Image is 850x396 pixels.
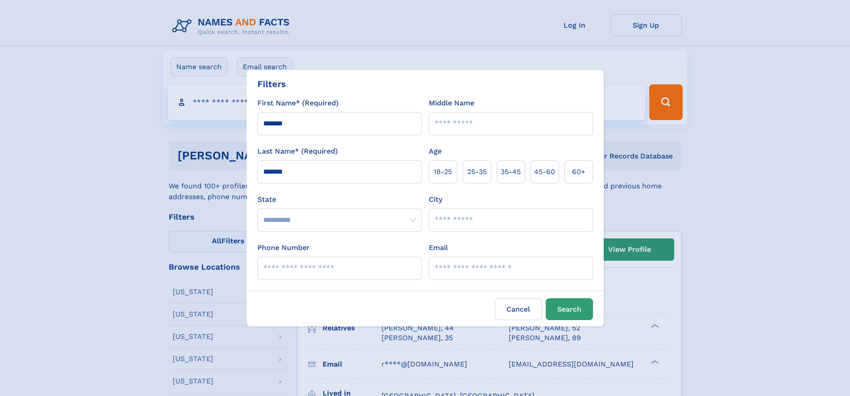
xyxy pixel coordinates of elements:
label: First Name* (Required) [257,98,339,108]
label: Email [429,242,448,253]
span: 60+ [572,167,585,177]
span: 45‑60 [534,167,555,177]
button: Search [546,298,593,320]
span: 18‑25 [434,167,452,177]
label: State [257,194,422,205]
span: 35‑45 [501,167,521,177]
label: Age [429,146,442,157]
label: Middle Name [429,98,474,108]
span: 25‑35 [467,167,487,177]
label: City [429,194,442,205]
div: Filters [257,77,286,91]
label: Phone Number [257,242,310,253]
label: Last Name* (Required) [257,146,338,157]
label: Cancel [495,298,542,320]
